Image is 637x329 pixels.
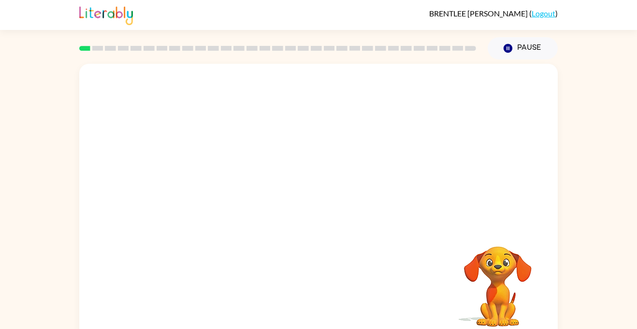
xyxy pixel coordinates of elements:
button: Pause [488,37,558,59]
a: Logout [532,9,555,18]
img: Literably [79,4,133,25]
video: Your browser must support playing .mp4 files to use Literably. Please try using another browser. [449,231,546,328]
span: BRENTLEE [PERSON_NAME] [429,9,529,18]
div: ( ) [429,9,558,18]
